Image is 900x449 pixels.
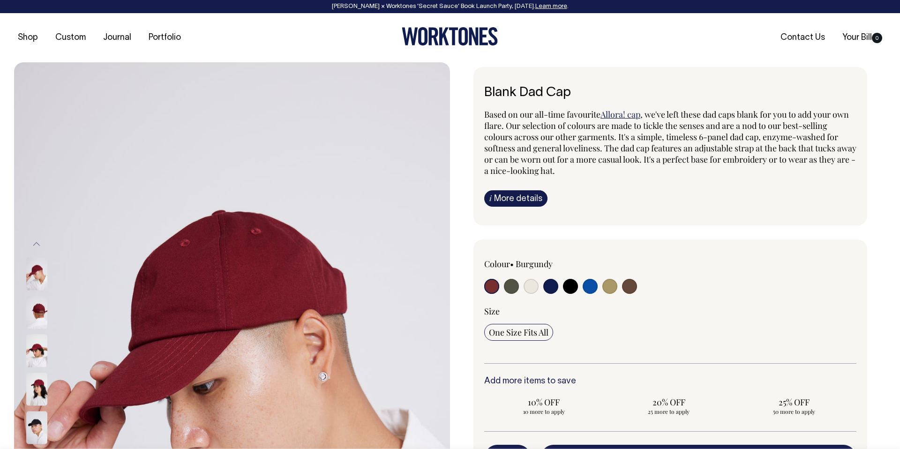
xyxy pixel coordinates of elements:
a: Contact Us [777,30,829,45]
span: 10 more to apply [489,408,599,415]
div: Colour [484,258,633,269]
div: [PERSON_NAME] × Worktones ‘Secret Sauce’ Book Launch Party, [DATE]. . [9,3,891,10]
span: • [510,258,514,269]
h6: Blank Dad Cap [484,86,856,100]
span: 10% OFF [489,397,599,408]
a: Your Bill0 [839,30,886,45]
span: i [489,193,492,203]
span: 25% OFF [739,397,849,408]
img: black [26,412,47,444]
button: Previous [30,234,44,255]
img: burgundy [26,296,47,329]
img: burgundy [26,373,47,406]
a: Allora! cap [600,109,640,120]
a: Journal [99,30,135,45]
span: 20% OFF [614,397,724,408]
a: iMore details [484,190,547,207]
span: One Size Fits All [489,327,548,338]
label: Burgundy [516,258,553,269]
span: 25 more to apply [614,408,724,415]
a: Portfolio [145,30,185,45]
input: 10% OFF 10 more to apply [484,394,604,418]
a: Shop [14,30,42,45]
img: burgundy [26,258,47,291]
span: 0 [872,33,882,43]
div: Size [484,306,856,317]
a: Custom [52,30,90,45]
input: 25% OFF 50 more to apply [734,394,854,418]
input: 20% OFF 25 more to apply [609,394,729,418]
span: 50 more to apply [739,408,849,415]
span: , we've left these dad caps blank for you to add your own flare. Our selection of colours are mad... [484,109,856,176]
span: Based on our all-time favourite [484,109,600,120]
a: Learn more [535,4,567,9]
img: burgundy [26,335,47,367]
h6: Add more items to save [484,377,856,386]
input: One Size Fits All [484,324,553,341]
